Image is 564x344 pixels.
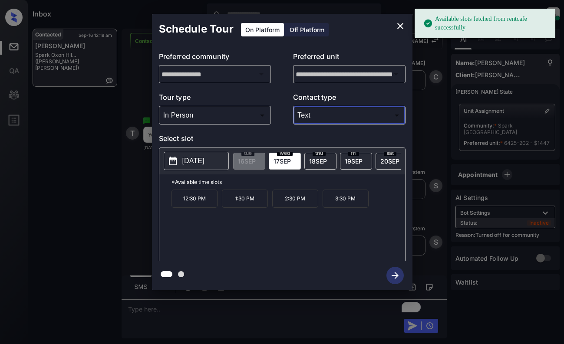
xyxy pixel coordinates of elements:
[277,151,293,156] span: wed
[285,23,329,36] div: Off Platform
[269,153,301,170] div: date-select
[172,190,218,208] p: 12:30 PM
[222,190,268,208] p: 1:30 PM
[272,190,318,208] p: 2:30 PM
[293,92,406,106] p: Contact type
[340,153,372,170] div: date-select
[309,157,327,165] span: 18 SEP
[345,157,363,165] span: 19 SEP
[159,92,271,106] p: Tour type
[304,153,336,170] div: date-select
[164,152,229,170] button: [DATE]
[159,133,406,147] p: Select slot
[423,11,548,36] div: Available slots fetched from rentcafe successfully
[381,264,409,287] button: btn-next
[159,51,271,65] p: Preferred community
[295,108,403,122] div: Text
[152,14,241,44] h2: Schedule Tour
[384,151,396,156] span: sat
[392,17,409,35] button: close
[241,23,284,36] div: On Platform
[182,156,204,166] p: [DATE]
[376,153,408,170] div: date-select
[161,108,269,122] div: In Person
[274,157,291,165] span: 17 SEP
[313,151,326,156] span: thu
[172,174,405,190] p: *Available time slots
[323,190,369,208] p: 3:30 PM
[293,51,406,65] p: Preferred unit
[380,157,399,165] span: 20 SEP
[348,151,359,156] span: fri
